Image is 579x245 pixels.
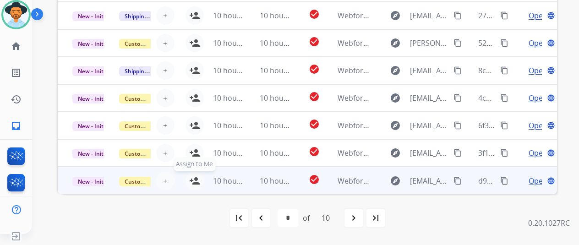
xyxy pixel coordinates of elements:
[390,120,401,131] mat-icon: explore
[260,65,305,76] span: 10 hours ago
[189,38,200,49] mat-icon: person_add
[410,175,448,186] span: [EMAIL_ADDRESS][DOMAIN_NAME]
[309,146,320,157] mat-icon: check_circle
[410,147,448,158] span: [EMAIL_ADDRESS][DOMAIN_NAME]
[156,172,175,190] button: +
[256,212,267,223] mat-icon: navigate_before
[303,212,310,223] div: of
[529,10,547,21] span: Open
[529,147,547,158] span: Open
[72,177,115,186] span: New - Initial
[213,176,258,186] span: 10 hours ago
[163,93,167,103] span: +
[163,175,167,186] span: +
[453,66,462,75] mat-icon: content_copy
[174,157,215,171] span: Assign to Me
[338,148,545,158] span: Webform from [EMAIL_ADDRESS][DOMAIN_NAME] on [DATE]
[309,64,320,75] mat-icon: check_circle
[156,144,175,162] button: +
[529,175,547,186] span: Open
[453,11,462,20] mat-icon: content_copy
[119,177,179,186] span: Customer Support
[453,149,462,157] mat-icon: content_copy
[453,94,462,102] mat-icon: content_copy
[213,65,258,76] span: 10 hours ago
[547,66,555,75] mat-icon: language
[547,11,555,20] mat-icon: language
[119,11,182,21] span: Shipping Protection
[410,10,448,21] span: [EMAIL_ADDRESS][DOMAIN_NAME]
[186,172,204,190] button: Assign to Me
[500,94,508,102] mat-icon: content_copy
[500,149,508,157] mat-icon: content_copy
[390,10,401,21] mat-icon: explore
[500,121,508,130] mat-icon: content_copy
[309,119,320,130] mat-icon: check_circle
[189,65,200,76] mat-icon: person_add
[338,176,545,186] span: Webform from [EMAIL_ADDRESS][DOMAIN_NAME] on [DATE]
[72,39,115,49] span: New - Initial
[163,10,167,21] span: +
[260,120,305,131] span: 10 hours ago
[156,61,175,80] button: +
[260,11,305,21] span: 10 hours ago
[11,94,22,105] mat-icon: history
[390,65,401,76] mat-icon: explore
[309,9,320,20] mat-icon: check_circle
[119,66,182,76] span: Shipping Protection
[547,149,555,157] mat-icon: language
[390,147,401,158] mat-icon: explore
[72,66,115,76] span: New - Initial
[119,39,179,49] span: Customer Support
[338,65,545,76] span: Webform from [EMAIL_ADDRESS][DOMAIN_NAME] on [DATE]
[260,176,305,186] span: 10 hours ago
[370,212,381,223] mat-icon: last_page
[309,36,320,47] mat-icon: check_circle
[189,175,200,186] mat-icon: person_add
[547,121,555,130] mat-icon: language
[163,120,167,131] span: +
[213,120,258,131] span: 10 hours ago
[314,209,337,227] div: 10
[11,67,22,78] mat-icon: list_alt
[260,38,305,48] span: 10 hours ago
[213,148,258,158] span: 10 hours ago
[500,66,508,75] mat-icon: content_copy
[338,93,545,103] span: Webform from [EMAIL_ADDRESS][DOMAIN_NAME] on [DATE]
[260,148,305,158] span: 10 hours ago
[500,11,508,20] mat-icon: content_copy
[500,177,508,185] mat-icon: content_copy
[529,65,547,76] span: Open
[309,174,320,185] mat-icon: check_circle
[529,120,547,131] span: Open
[500,39,508,47] mat-icon: content_copy
[189,93,200,103] mat-icon: person_add
[453,177,462,185] mat-icon: content_copy
[189,147,200,158] mat-icon: person_add
[547,177,555,185] mat-icon: language
[163,38,167,49] span: +
[390,175,401,186] mat-icon: explore
[260,93,305,103] span: 10 hours ago
[529,93,547,103] span: Open
[547,94,555,102] mat-icon: language
[453,39,462,47] mat-icon: content_copy
[529,38,547,49] span: Open
[72,94,115,103] span: New - Initial
[547,39,555,47] mat-icon: language
[390,38,401,49] mat-icon: explore
[119,94,179,103] span: Customer Support
[234,212,245,223] mat-icon: first_page
[163,147,167,158] span: +
[453,121,462,130] mat-icon: content_copy
[11,41,22,52] mat-icon: home
[410,120,448,131] span: [EMAIL_ADDRESS][DOMAIN_NAME]
[338,120,545,131] span: Webform from [EMAIL_ADDRESS][DOMAIN_NAME] on [DATE]
[72,11,115,21] span: New - Initial
[156,89,175,107] button: +
[348,212,359,223] mat-icon: navigate_next
[189,10,200,21] mat-icon: person_add
[119,121,179,131] span: Customer Support
[213,93,258,103] span: 10 hours ago
[309,91,320,102] mat-icon: check_circle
